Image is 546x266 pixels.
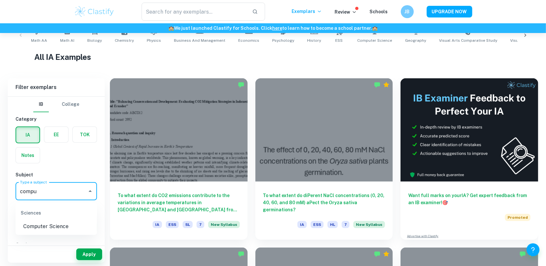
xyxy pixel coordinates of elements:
[405,38,426,43] span: Geography
[16,221,97,232] li: Computer Science
[86,187,95,196] button: Close
[403,8,411,15] h6: JB
[311,221,324,228] span: ESS
[16,171,97,178] h6: Subject
[238,82,244,88] img: Marked
[372,26,378,31] span: 🏫
[34,51,512,63] h1: All IA Examples
[16,148,40,163] button: Notes
[335,8,357,16] p: Review
[408,192,530,206] h6: Want full marks on your IA ? Get expert feedback from an IB examiner!
[238,38,259,43] span: Economics
[370,9,388,14] a: Schools
[374,251,380,257] img: Marked
[16,205,97,221] div: Sciences
[74,5,115,18] img: Clastify logo
[183,221,193,228] span: SL
[8,78,105,96] h6: Filter exemplars
[255,78,393,240] a: To what extent do diPerent NaCl concentrations (0, 20, 40, 60, and 80 mM) aPect the Oryza sativa ...
[401,78,538,182] img: Thumbnail
[197,221,204,228] span: 7
[168,26,174,31] span: 🏫
[166,221,179,228] span: ESS
[383,251,390,257] div: Premium
[1,25,545,32] h6: We just launched Clastify for Schools. Click to learn how to become a school partner.
[238,251,244,257] img: Marked
[519,251,526,257] img: Marked
[33,97,79,112] div: Filter type choice
[110,78,248,240] a: To what extent do CO2 emissions contribute to the variations in average temperatures in [GEOGRAPH...
[374,82,380,88] img: Marked
[60,38,74,43] span: Math AI
[263,192,385,213] h6: To what extent do diPerent NaCl concentrations (0, 20, 40, 60, and 80 mM) aPect the Oryza sativa ...
[357,38,392,43] span: Computer Science
[16,127,39,143] button: IA
[208,221,240,232] div: Starting from the May 2026 session, the ESS IA requirements have changed. We created this exempla...
[342,221,349,228] span: 7
[118,192,240,213] h6: To what extent do CO2 emissions contribute to the variations in average temperatures in [GEOGRAPH...
[401,5,414,18] button: JB
[353,221,385,232] div: Starting from the May 2026 session, the ESS IA requirements have changed. We created this exempla...
[272,26,282,31] a: here
[73,127,97,142] button: TOK
[439,38,497,43] span: Visual Arts Comparative Study
[31,38,47,43] span: Math AA
[292,8,322,15] p: Exemplars
[336,38,343,43] span: ESS
[44,127,68,142] button: EE
[153,221,162,228] span: IA
[527,243,540,256] button: Help and Feedback
[87,38,102,43] span: Biology
[33,97,49,112] button: IB
[407,234,438,238] a: Advertise with Clastify
[401,78,538,240] a: Want full marks on yourIA? Get expert feedback from an IB examiner!PromotedAdvertise with Clastify
[383,82,390,88] div: Premium
[307,38,321,43] span: History
[16,116,97,123] h6: Category
[272,38,294,43] span: Psychology
[505,214,530,221] span: Promoted
[142,3,247,21] input: Search for any exemplars...
[297,221,307,228] span: IA
[76,249,102,260] button: Apply
[16,241,97,248] h6: Grade
[62,97,79,112] button: College
[427,6,472,17] button: UPGRADE NOW
[115,38,134,43] span: Chemistry
[20,179,47,185] label: Type a subject
[442,200,448,205] span: 🎯
[174,38,225,43] span: Business and Management
[353,221,385,228] span: New Syllabus
[147,38,161,43] span: Physics
[208,221,240,228] span: New Syllabus
[327,221,338,228] span: HL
